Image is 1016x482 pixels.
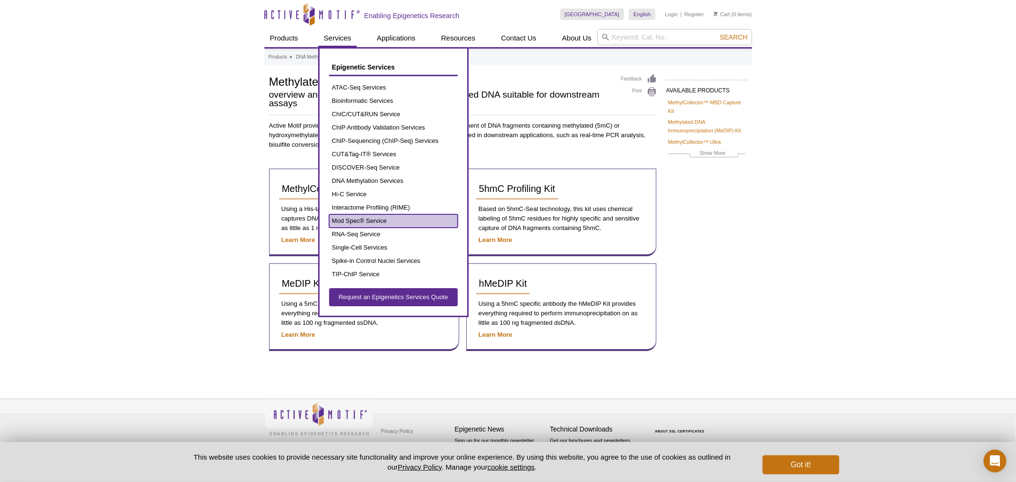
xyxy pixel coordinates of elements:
a: TIP-ChIP Service [329,268,458,281]
span: 5hmC Profiling Kit [479,183,555,194]
a: Methylated DNA Immunopreciptation (MeDIP) Kit [668,118,745,135]
a: DNA Methylation [296,53,331,61]
a: Feedback [621,74,657,84]
h4: Technical Downloads [550,425,641,433]
li: (0 items) [714,9,752,20]
a: Products [264,29,304,47]
img: Active Motif, [264,399,374,438]
p: Using a His-tagged MBDb2 protein this kit selectively captures DNA fragments containing methylate... [279,204,449,233]
a: Contact Us [495,29,542,47]
a: Learn More [479,331,513,338]
table: Click to Verify - This site chose Symantec SSL for secure e-commerce and confidential communicati... [645,416,717,437]
a: Single-Cell Services [329,241,458,254]
a: Learn More [479,236,513,243]
a: Resources [435,29,481,47]
a: Register [684,11,704,18]
span: Search [720,33,747,41]
a: Privacy Policy [379,424,416,438]
a: MethylCollector™ MBD Capture Kit [279,179,434,200]
a: English [629,9,655,20]
li: | [681,9,682,20]
p: Using a 5mC specific antibody the MeDIP Kit provides everything required to perform immunoprecipi... [279,299,449,328]
a: Bioinformatic Services [329,94,458,108]
h4: Epigenetic News [455,425,545,433]
a: Print [621,87,657,97]
img: Your Cart [714,11,718,16]
a: ChIP-Sequencing (ChIP-Seq) Services [329,134,458,148]
h2: Enabling Epigenetics Research [364,11,460,20]
a: Terms & Conditions [379,438,429,452]
p: Using a 5hmC specific antibody the hMeDIP Kit provides everything required to perform immunopreci... [476,299,646,328]
p: Active Motif provides a variety of kits designed for detection and enrichment of DNA fragments co... [269,121,657,150]
button: cookie settings [487,463,534,471]
span: MethylCollector™ MBD Capture Kit [282,183,431,194]
a: Spike-in Control Nuclei Services [329,254,458,268]
a: 5hmC Profiling Kit [476,179,558,200]
a: MeDIP Kit [279,273,328,294]
span: hMeDIP Kit [479,278,527,289]
a: Login [665,11,678,18]
div: Open Intercom Messenger [984,450,1006,472]
button: Got it! [763,455,839,474]
a: ATAC-Seq Services [329,81,458,94]
a: ChIP Antibody Validation Services [329,121,458,134]
a: ABOUT SSL CERTIFICATES [655,430,704,433]
a: Products [269,53,287,61]
a: MethylCollector™ Ultra [668,138,721,146]
a: RNA-Seq Service [329,228,458,241]
p: Get our brochures and newsletters, or request them by mail. [550,437,641,461]
a: CUT&Tag-IT® Services [329,148,458,161]
a: [GEOGRAPHIC_DATA] [560,9,624,20]
a: Interactome Profiling (RIME) [329,201,458,214]
a: Learn More [282,331,315,338]
button: Search [717,33,750,41]
span: Epigenetic Services [332,63,395,71]
a: DISCOVER-Seq Service [329,161,458,174]
a: Show More [668,149,745,160]
a: Mod Spec® Service [329,214,458,228]
a: Cart [714,11,730,18]
input: Keyword, Cat. No. [597,29,752,45]
a: Privacy Policy [398,463,442,471]
p: Based on 5hmC-Seal technology, this kit uses chemical labeling of 5hmC residues for highly specif... [476,204,646,233]
a: About Us [556,29,597,47]
h1: Methylated DNA Enrichment [269,74,612,88]
a: DNA Methylation Services [329,174,458,188]
a: Applications [371,29,421,47]
a: hMeDIP Kit [476,273,530,294]
p: This website uses cookies to provide necessary site functionality and improve your online experie... [177,452,747,472]
span: MeDIP Kit [282,278,325,289]
a: Services [318,29,357,47]
h2: overview and methods for enrichment of methylated DNA suitable for downstream assays [269,90,612,108]
li: » [290,54,292,60]
a: ChIC/CUT&RUN Service [329,108,458,121]
p: Sign up for our monthly newsletter highlighting recent publications in the field of epigenetics. [455,437,545,469]
h2: AVAILABLE PRODUCTS [666,80,747,97]
a: Learn More [282,236,315,243]
a: Hi-C Service [329,188,458,201]
a: Request an Epigenetics Services Quote [329,288,458,306]
a: Epigenetic Services [329,58,458,76]
a: MethylCollector™ MBD Capture Kit [668,98,745,115]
